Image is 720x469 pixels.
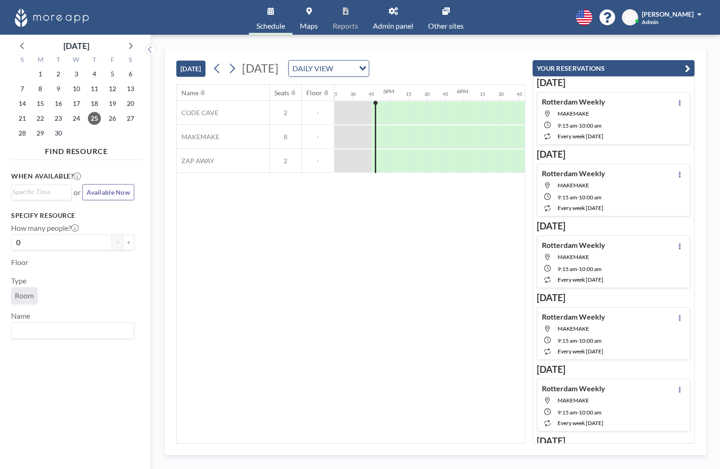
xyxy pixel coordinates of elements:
[517,91,522,97] div: 45
[63,39,89,52] div: [DATE]
[11,311,30,321] label: Name
[74,188,81,197] span: or
[87,188,130,196] span: Available Now
[537,220,690,232] h3: [DATE]
[300,22,318,30] span: Maps
[577,265,579,272] span: -
[34,112,47,125] span: Monday, September 22, 2025
[34,68,47,80] span: Monday, September 1, 2025
[11,276,26,285] label: Type
[579,194,602,201] span: 10:00 AM
[579,337,602,344] span: 10:00 AM
[177,157,214,165] span: ZAP AWAY
[642,10,694,18] span: [PERSON_NAME]
[542,169,605,178] h4: Rotterdam Weekly
[123,234,134,250] button: +
[82,184,134,200] button: Available Now
[16,82,29,95] span: Sunday, September 7, 2025
[291,62,335,74] span: DAILY VIEW
[177,133,219,141] span: MAKEMAKE
[103,55,121,67] div: F
[579,265,602,272] span: 10:00 AM
[106,97,119,110] span: Friday, September 19, 2025
[577,409,579,416] span: -
[424,91,430,97] div: 30
[383,88,394,95] div: 3PM
[558,133,603,140] span: every week [DATE]
[542,97,605,106] h4: Rotterdam Weekly
[302,157,334,165] span: -
[274,89,289,97] div: Seats
[443,91,448,97] div: 45
[542,241,605,250] h4: Rotterdam Weekly
[558,110,589,117] span: MAKEMAKE
[11,223,79,233] label: How many people?
[579,409,602,416] span: 10:00 AM
[177,109,218,117] span: CODE CAVE
[70,112,83,125] span: Wednesday, September 24, 2025
[68,55,86,67] div: W
[12,323,134,339] div: Search for option
[124,82,137,95] span: Saturday, September 13, 2025
[498,91,504,97] div: 30
[15,291,34,300] span: Room
[181,89,199,97] div: Name
[124,68,137,80] span: Saturday, September 6, 2025
[242,61,279,75] span: [DATE]
[88,112,101,125] span: Thursday, September 25, 2025
[270,133,301,141] span: 8
[124,112,137,125] span: Saturday, September 27, 2025
[16,127,29,140] span: Sunday, September 28, 2025
[558,265,577,272] span: 9:15 AM
[558,420,603,426] span: every week [DATE]
[106,82,119,95] span: Friday, September 12, 2025
[558,122,577,129] span: 9:15 AM
[577,337,579,344] span: -
[558,194,577,201] span: 9:15 AM
[542,312,605,321] h4: Rotterdam Weekly
[306,89,322,97] div: Floor
[12,187,66,197] input: Search for option
[302,109,334,117] span: -
[558,348,603,355] span: every week [DATE]
[106,68,119,80] span: Friday, September 5, 2025
[537,435,690,447] h3: [DATE]
[558,337,577,344] span: 9:15 AM
[577,194,579,201] span: -
[52,112,65,125] span: Tuesday, September 23, 2025
[88,82,101,95] span: Thursday, September 11, 2025
[558,409,577,416] span: 9:15 AM
[642,19,658,25] span: Admin
[350,91,356,97] div: 30
[480,91,485,97] div: 15
[70,97,83,110] span: Wednesday, September 17, 2025
[270,109,301,117] span: 2
[121,55,139,67] div: S
[176,61,205,77] button: [DATE]
[558,253,589,260] span: MAKEMAKE
[577,122,579,129] span: -
[369,91,374,97] div: 45
[70,68,83,80] span: Wednesday, September 3, 2025
[34,82,47,95] span: Monday, September 8, 2025
[52,82,65,95] span: Tuesday, September 9, 2025
[70,82,83,95] span: Wednesday, September 10, 2025
[12,185,71,199] div: Search for option
[11,258,28,267] label: Floor
[270,157,301,165] span: 2
[13,55,31,67] div: S
[336,62,354,74] input: Search for option
[85,55,103,67] div: T
[626,13,635,22] span: NB
[11,211,134,220] h3: Specify resource
[373,22,413,30] span: Admin panel
[542,384,605,393] h4: Rotterdam Weekly
[16,112,29,125] span: Sunday, September 21, 2025
[558,325,589,332] span: MAKEMAKE
[88,68,101,80] span: Thursday, September 4, 2025
[15,8,89,27] img: organization-logo
[50,55,68,67] div: T
[537,364,690,375] h3: [DATE]
[34,127,47,140] span: Monday, September 29, 2025
[12,325,129,337] input: Search for option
